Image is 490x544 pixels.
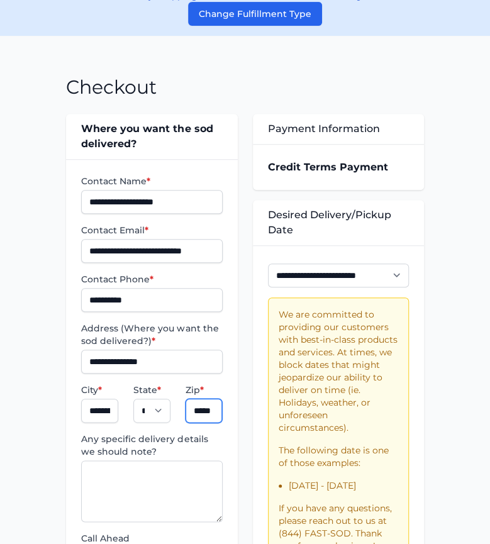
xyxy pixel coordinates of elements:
div: Where you want the sod delivered? [66,114,237,159]
h1: Checkout [66,76,157,99]
button: Change Fulfillment Type [188,2,322,26]
div: Payment Information [253,114,424,144]
label: Address (Where you want the sod delivered?) [81,322,222,347]
label: Contact Name [81,175,222,187]
li: [DATE] - [DATE] [289,479,398,492]
label: Zip [186,384,223,396]
label: State [133,384,170,396]
strong: Credit Terms Payment [268,161,388,173]
p: The following date is one of those examples: [279,444,398,469]
label: Contact Email [81,224,222,236]
label: City [81,384,118,396]
div: Desired Delivery/Pickup Date [253,200,424,245]
p: We are committed to providing our customers with best-in-class products and services. At times, w... [279,308,398,434]
label: Any specific delivery details we should note? [81,433,222,458]
label: Contact Phone [81,273,222,286]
